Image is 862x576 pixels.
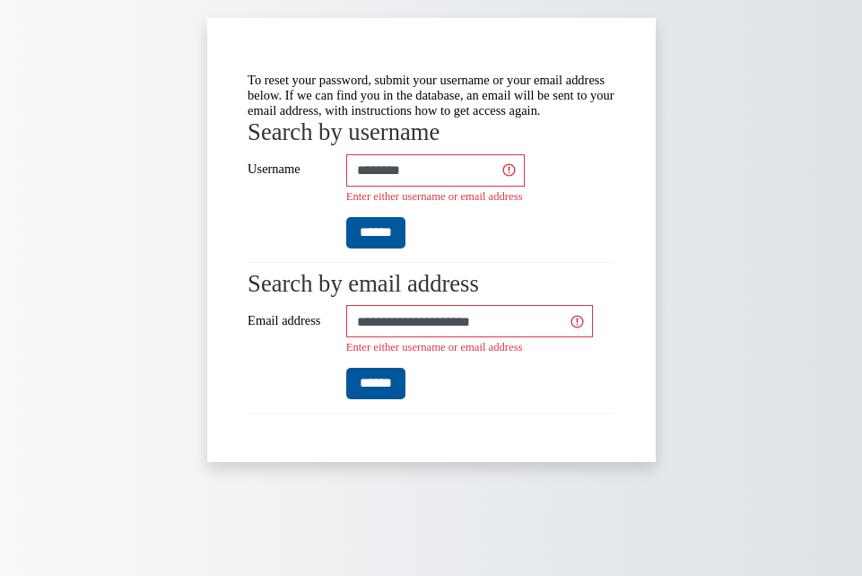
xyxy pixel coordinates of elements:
h3: Search by username [248,118,440,147]
div: Enter either username or email address [346,190,614,204]
div: To reset your password, submit your username or your email address below. If we can find you in t... [248,73,614,118]
label: Username [248,160,300,196]
div: Enter either username or email address [346,341,614,354]
h3: Search by email address [248,270,479,299]
label: Email address [248,311,320,348]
